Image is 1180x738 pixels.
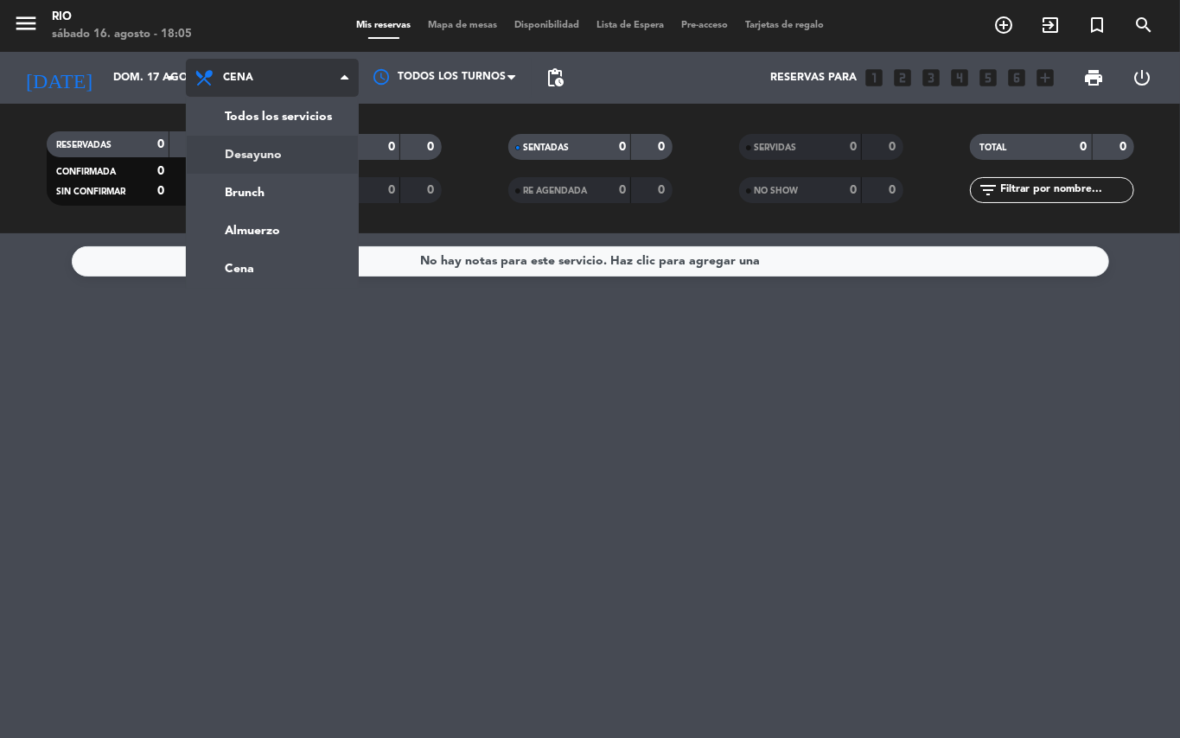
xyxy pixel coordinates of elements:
span: print [1083,67,1104,88]
span: RESERVADAS [57,141,112,150]
span: Pre-acceso [673,21,737,30]
strong: 0 [619,141,626,153]
i: looks_5 [978,67,1000,89]
i: arrow_drop_down [161,67,182,88]
strong: 0 [850,184,857,196]
i: looks_4 [949,67,972,89]
span: CONFIRMADA [57,168,117,176]
strong: 0 [850,141,857,153]
span: SERVIDAS [755,143,797,152]
i: looks_one [864,67,886,89]
i: turned_in_not [1087,15,1107,35]
strong: 0 [157,138,164,150]
i: menu [13,10,39,36]
i: looks_3 [921,67,943,89]
i: looks_6 [1006,67,1029,89]
strong: 0 [157,185,164,197]
span: Mapa de mesas [419,21,506,30]
strong: 0 [157,165,164,177]
i: search [1133,15,1154,35]
strong: 0 [889,184,899,196]
a: Almuerzo [187,212,358,250]
input: Filtrar por nombre... [999,181,1133,200]
span: SIN CONFIRMAR [57,188,126,196]
strong: 0 [619,184,626,196]
button: menu [13,10,39,42]
div: No hay notas para este servicio. Haz clic para agregar una [420,251,760,271]
i: [DATE] [13,59,105,97]
strong: 0 [427,141,437,153]
strong: 0 [427,184,437,196]
a: Cena [187,250,358,288]
span: Cena [223,72,253,84]
div: Rio [52,9,192,26]
strong: 0 [658,141,668,153]
span: NO SHOW [755,187,799,195]
div: sábado 16. agosto - 18:05 [52,26,192,43]
i: exit_to_app [1040,15,1061,35]
strong: 0 [388,141,395,153]
strong: 0 [1081,141,1088,153]
a: Brunch [187,174,358,212]
i: add_box [1035,67,1057,89]
span: TOTAL [980,143,1007,152]
span: Reservas para [771,72,858,84]
strong: 0 [1119,141,1130,153]
a: Desayuno [187,136,358,174]
i: add_circle_outline [993,15,1014,35]
span: RE AGENDADA [524,187,588,195]
span: Disponibilidad [506,21,588,30]
span: Mis reservas [348,21,419,30]
strong: 0 [388,184,395,196]
i: filter_list [979,180,999,200]
i: looks_two [892,67,915,89]
a: Todos los servicios [187,98,358,136]
span: Tarjetas de regalo [737,21,832,30]
span: pending_actions [545,67,565,88]
strong: 0 [889,141,899,153]
span: Lista de Espera [588,21,673,30]
div: LOG OUT [1118,52,1167,104]
span: SENTADAS [524,143,570,152]
strong: 0 [658,184,668,196]
i: power_settings_new [1132,67,1153,88]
